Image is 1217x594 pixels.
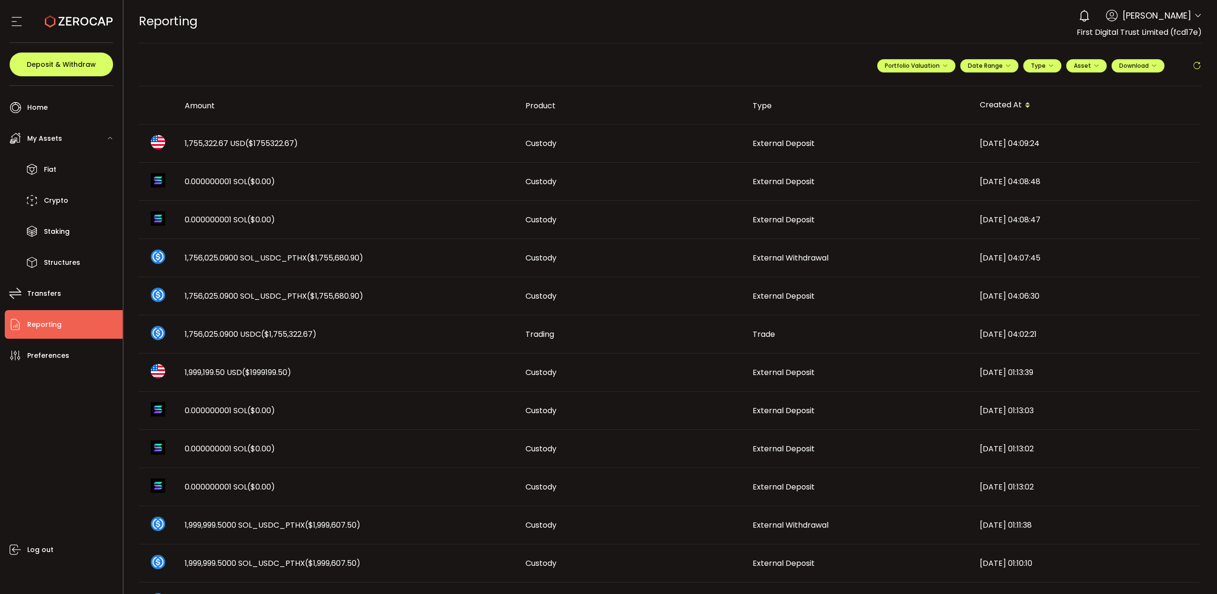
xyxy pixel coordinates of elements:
[525,367,556,378] span: Custody
[525,443,556,454] span: Custody
[10,52,113,76] button: Deposit & Withdraw
[972,252,1199,263] div: [DATE] 04:07:45
[151,288,165,302] img: sol_usdc_pthx_portfolio.png
[972,97,1199,114] div: Created At
[185,443,275,454] span: 0.000000001 SOL
[44,256,80,270] span: Structures
[972,558,1199,569] div: [DATE] 01:10:10
[185,405,275,416] span: 0.000000001 SOL
[960,59,1018,73] button: Date Range
[151,402,165,417] img: sol_portfolio.png
[1169,548,1217,594] iframe: Chat Widget
[1066,59,1107,73] button: Asset
[151,173,165,188] img: sol_portfolio.png
[753,520,829,531] span: External Withdrawal
[27,349,69,363] span: Preferences
[44,194,68,208] span: Crypto
[753,291,815,302] span: External Deposit
[247,176,275,187] span: ($0.00)
[185,520,360,531] span: 1,999,999.5000 SOL_USDC_PTHX
[972,520,1199,531] div: [DATE] 01:11:38
[753,405,815,416] span: External Deposit
[27,543,53,557] span: Log out
[185,481,275,492] span: 0.000000001 SOL
[44,163,56,177] span: Fiat
[185,252,363,263] span: 1,756,025.0900 SOL_USDC_PTHX
[27,61,96,68] span: Deposit & Withdraw
[753,481,815,492] span: External Deposit
[247,481,275,492] span: ($0.00)
[972,367,1199,378] div: [DATE] 01:13:39
[44,225,70,239] span: Staking
[185,176,275,187] span: 0.000000001 SOL
[185,367,291,378] span: 1,999,199.50 USD
[525,558,556,569] span: Custody
[972,138,1199,149] div: [DATE] 04:09:24
[525,520,556,531] span: Custody
[753,252,829,263] span: External Withdrawal
[1077,27,1202,38] span: First Digital Trust Limited (fcd17e)
[753,558,815,569] span: External Deposit
[151,517,165,531] img: sol_usdc_pthx_portfolio.png
[972,443,1199,454] div: [DATE] 01:13:02
[1112,59,1165,73] button: Download
[247,214,275,225] span: ($0.00)
[753,367,815,378] span: External Deposit
[185,291,363,302] span: 1,756,025.0900 SOL_USDC_PTHX
[185,214,275,225] span: 0.000000001 SOL
[151,211,165,226] img: sol_portfolio.png
[1023,59,1061,73] button: Type
[972,481,1199,492] div: [DATE] 01:13:02
[247,405,275,416] span: ($0.00)
[877,59,955,73] button: Portfolio Valuation
[525,138,556,149] span: Custody
[753,176,815,187] span: External Deposit
[1123,9,1191,22] span: [PERSON_NAME]
[27,132,62,146] span: My Assets
[177,100,518,111] div: Amount
[972,405,1199,416] div: [DATE] 01:13:03
[972,176,1199,187] div: [DATE] 04:08:48
[151,326,165,340] img: usdc_portfolio.svg
[185,329,316,340] span: 1,756,025.0900 USDC
[745,100,972,111] div: Type
[1074,62,1091,70] span: Asset
[753,329,775,340] span: Trade
[185,558,360,569] span: 1,999,999.5000 SOL_USDC_PTHX
[525,329,554,340] span: Trading
[247,443,275,454] span: ($0.00)
[245,138,298,149] span: ($1755322.67)
[27,287,61,301] span: Transfers
[525,176,556,187] span: Custody
[972,329,1199,340] div: [DATE] 04:02:21
[151,555,165,569] img: sol_usdc_pthx_portfolio.png
[305,558,360,569] span: ($1,999,607.50)
[151,364,165,378] img: usd_portfolio.svg
[242,367,291,378] span: ($1999199.50)
[307,252,363,263] span: ($1,755,680.90)
[972,214,1199,225] div: [DATE] 04:08:47
[151,250,165,264] img: sol_usdc_pthx_portfolio.png
[261,329,316,340] span: ($1,755,322.67)
[27,318,62,332] span: Reporting
[139,13,198,30] span: Reporting
[753,443,815,454] span: External Deposit
[27,101,48,115] span: Home
[525,481,556,492] span: Custody
[1031,62,1054,70] span: Type
[1119,62,1157,70] span: Download
[972,291,1199,302] div: [DATE] 04:06:30
[151,135,165,149] img: usd_portfolio.svg
[518,100,745,111] div: Product
[307,291,363,302] span: ($1,755,680.90)
[753,138,815,149] span: External Deposit
[525,405,556,416] span: Custody
[151,479,165,493] img: sol_portfolio.png
[305,520,360,531] span: ($1,999,607.50)
[885,62,948,70] span: Portfolio Valuation
[525,214,556,225] span: Custody
[968,62,1011,70] span: Date Range
[185,138,298,149] span: 1,755,322.67 USD
[753,214,815,225] span: External Deposit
